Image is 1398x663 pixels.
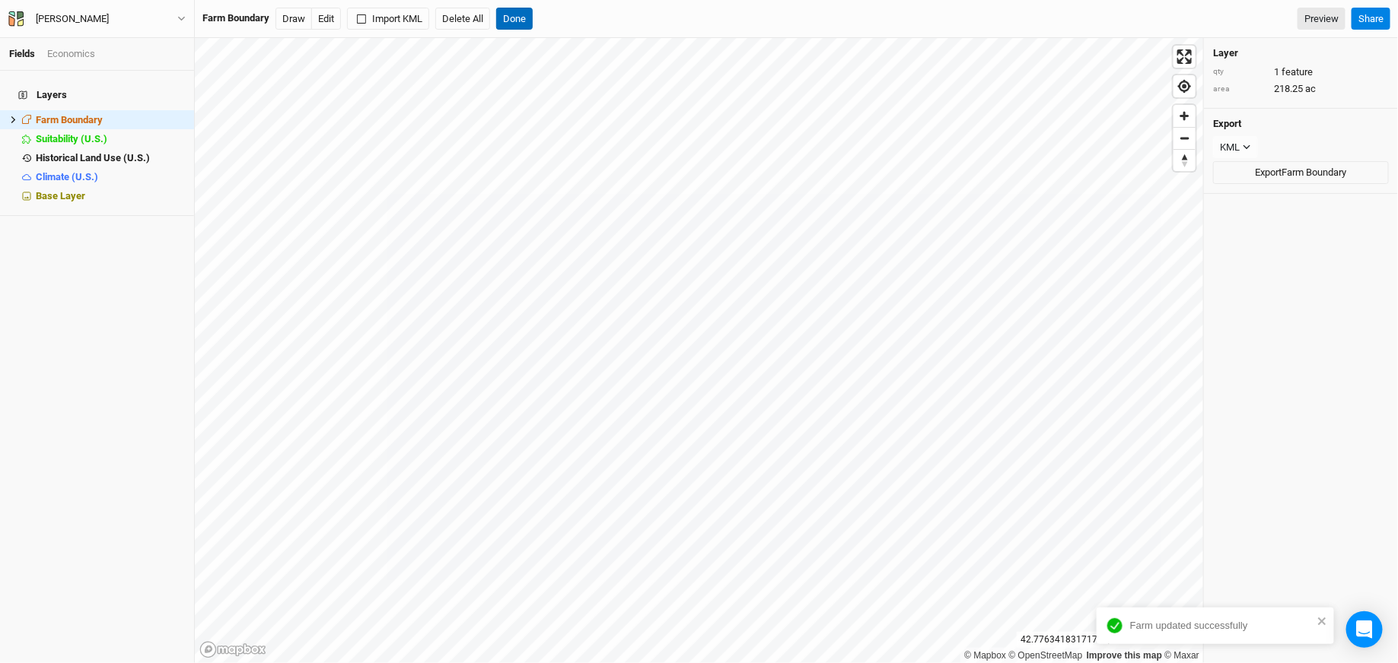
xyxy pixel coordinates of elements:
button: Edit [311,8,341,30]
button: [PERSON_NAME] [8,11,186,27]
span: Reset bearing to north [1173,150,1196,171]
div: Farm updated successfully [1130,619,1313,633]
button: Enter fullscreen [1173,46,1196,68]
h4: Layer [1213,47,1389,59]
a: Fields [9,48,35,59]
button: Done [496,8,533,30]
div: Farm Boundary [202,11,269,25]
button: KML [1213,136,1258,159]
button: ExportFarm Boundary [1213,161,1389,184]
div: Suitability (U.S.) [36,133,185,145]
div: 218.25 [1213,82,1389,96]
div: Economics [47,47,95,61]
button: Find my location [1173,75,1196,97]
button: Zoom out [1173,127,1196,149]
button: Share [1352,8,1390,30]
span: Zoom out [1173,128,1196,149]
button: Reset bearing to north [1173,149,1196,171]
span: Historical Land Use (U.S.) [36,152,150,163]
button: Delete All [435,8,490,30]
span: feature [1282,65,1313,79]
div: area [1213,84,1266,95]
a: Preview [1298,8,1345,30]
span: Base Layer [36,190,85,201]
div: Historical Land Use (U.S.) [36,152,185,164]
a: Maxar [1164,650,1199,661]
div: Open Intercom Messenger [1346,611,1383,648]
div: 1 [1213,65,1389,79]
div: Farm Boundary [36,114,185,126]
div: Base Layer [36,190,185,202]
button: close [1317,614,1328,627]
div: [PERSON_NAME] [36,11,109,27]
span: Farm Boundary [36,114,103,125]
span: Climate (U.S.) [36,171,98,182]
div: Craig Knobel [36,11,109,27]
a: Mapbox [964,650,1006,661]
a: Improve this map [1087,650,1162,661]
div: 42.77634183171790 , -77.43658316815186 [1017,632,1203,648]
button: Zoom in [1173,105,1196,127]
span: ac [1305,82,1316,96]
div: Climate (U.S.) [36,171,185,183]
h4: Layers [9,80,185,110]
div: KML [1220,140,1240,155]
a: Mapbox logo [199,641,266,658]
h4: Export [1213,118,1389,130]
span: Suitability (U.S.) [36,133,107,144]
div: qty [1213,66,1266,78]
button: Draw [275,8,312,30]
a: OpenStreetMap [1009,650,1083,661]
button: Import KML [347,8,429,30]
